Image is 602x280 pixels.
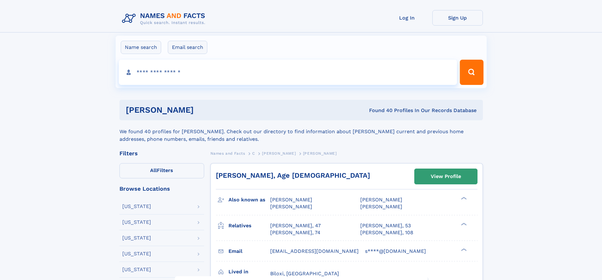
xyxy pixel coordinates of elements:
[228,266,270,277] h3: Lived in
[228,246,270,257] h3: Email
[119,186,204,192] div: Browse Locations
[252,149,255,157] a: C
[270,248,359,254] span: [EMAIL_ADDRESS][DOMAIN_NAME]
[168,41,207,54] label: Email search
[360,204,402,210] span: [PERSON_NAME]
[210,149,245,157] a: Names and Facts
[459,222,467,226] div: ❯
[303,151,337,156] span: [PERSON_NAME]
[119,10,210,27] img: Logo Names and Facts
[119,151,204,156] div: Filters
[382,10,432,26] a: Log In
[252,151,255,156] span: C
[262,151,296,156] span: [PERSON_NAME]
[122,204,151,209] div: [US_STATE]
[119,60,457,85] input: search input
[121,41,161,54] label: Name search
[150,167,157,173] span: All
[228,194,270,205] h3: Also known as
[122,251,151,256] div: [US_STATE]
[459,247,467,252] div: ❯
[431,169,461,184] div: View Profile
[281,107,477,114] div: Found 40 Profiles In Our Records Database
[360,197,402,203] span: [PERSON_NAME]
[360,229,413,236] a: [PERSON_NAME], 108
[432,10,483,26] a: Sign Up
[460,60,483,85] button: Search Button
[228,220,270,231] h3: Relatives
[262,149,296,157] a: [PERSON_NAME]
[415,169,477,184] a: View Profile
[119,163,204,178] label: Filters
[270,197,312,203] span: [PERSON_NAME]
[360,222,411,229] a: [PERSON_NAME], 53
[270,204,312,210] span: [PERSON_NAME]
[216,171,370,179] a: [PERSON_NAME], Age [DEMOGRAPHIC_DATA]
[126,106,282,114] h1: [PERSON_NAME]
[119,120,483,143] div: We found 40 profiles for [PERSON_NAME]. Check out our directory to find information about [PERSON...
[459,196,467,200] div: ❯
[122,267,151,272] div: [US_STATE]
[270,222,321,229] a: [PERSON_NAME], 47
[122,220,151,225] div: [US_STATE]
[270,229,320,236] a: [PERSON_NAME], 74
[270,271,339,277] span: Biloxi, [GEOGRAPHIC_DATA]
[122,235,151,241] div: [US_STATE]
